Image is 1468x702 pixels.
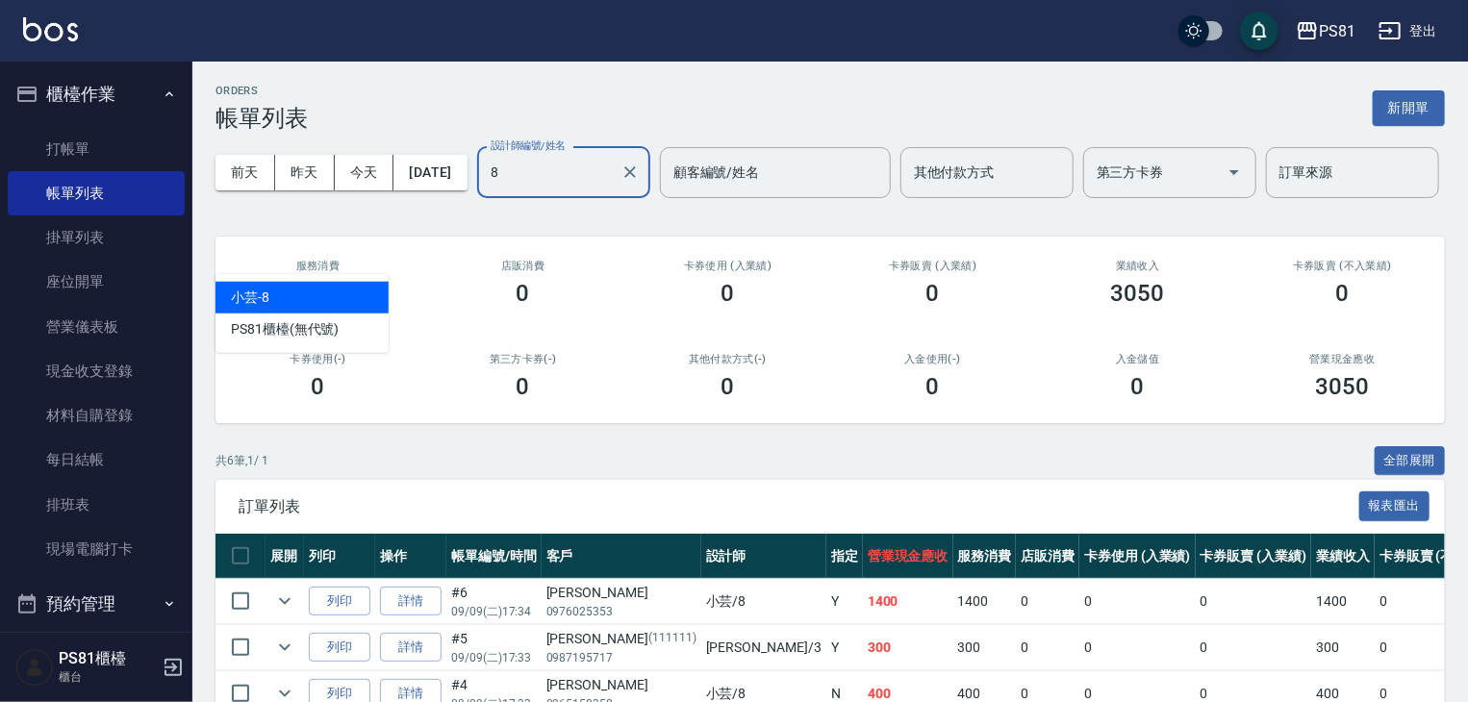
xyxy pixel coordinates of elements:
span: 小芸 -8 [231,288,269,308]
h3: 3050 [1111,280,1165,307]
th: 服務消費 [953,534,1017,579]
th: 營業現金應收 [863,534,953,579]
td: 0 [1196,625,1312,670]
h3: 帳單列表 [215,105,308,132]
td: 1400 [953,579,1017,624]
h3: 0 [721,373,735,400]
div: [PERSON_NAME] [546,675,696,695]
h5: PS81櫃檯 [59,649,157,668]
button: 列印 [309,587,370,616]
a: 座位開單 [8,260,185,304]
h2: 入金使用(-) [853,353,1012,365]
h3: 0 [517,280,530,307]
p: 0987195717 [546,649,696,666]
button: 預約管理 [8,579,185,629]
h2: 卡券販賣 (入業績) [853,260,1012,272]
td: 0 [1079,625,1196,670]
th: 操作 [375,534,446,579]
a: 掛單列表 [8,215,185,260]
a: 現金收支登錄 [8,349,185,393]
h3: 0 [1336,280,1350,307]
td: 0 [1079,579,1196,624]
td: #5 [446,625,542,670]
h3: 3050 [1316,373,1370,400]
p: 共 6 筆, 1 / 1 [215,452,268,469]
th: 設計師 [701,534,826,579]
button: expand row [270,587,299,615]
td: #6 [446,579,542,624]
button: [DATE] [393,155,467,190]
th: 帳單編號/時間 [446,534,542,579]
p: 櫃台 [59,668,157,686]
td: 1400 [863,579,953,624]
button: Open [1219,157,1250,188]
button: expand row [270,633,299,662]
h2: 入金儲值 [1058,353,1217,365]
button: 列印 [309,633,370,663]
p: 0976025353 [546,603,696,620]
td: Y [826,579,863,624]
label: 設計師編號/姓名 [491,138,566,153]
td: 小芸 /8 [701,579,826,624]
th: 業績收入 [1311,534,1375,579]
h3: 服務消費 [239,260,397,272]
div: [PERSON_NAME] [546,583,696,603]
p: 09/09 (二) 17:34 [451,603,537,620]
td: 300 [1311,625,1375,670]
td: 0 [1016,579,1079,624]
th: 列印 [304,534,375,579]
td: 300 [953,625,1017,670]
a: 排班表 [8,483,185,527]
button: 前天 [215,155,275,190]
a: 新開單 [1373,98,1445,116]
td: 1400 [1311,579,1375,624]
td: Y [826,625,863,670]
h2: 卡券使用 (入業績) [648,260,807,272]
td: 0 [1196,579,1312,624]
p: (111111) [648,629,696,649]
button: PS81 [1288,12,1363,51]
th: 指定 [826,534,863,579]
span: PS81櫃檯 (無代號) [231,319,339,339]
h2: 卡券使用(-) [239,353,397,365]
p: 09/09 (二) 17:33 [451,649,537,666]
td: 300 [863,625,953,670]
h2: 業績收入 [1058,260,1217,272]
button: 報表匯出 [1359,491,1430,521]
button: 新開單 [1373,90,1445,126]
a: 營業儀表板 [8,305,185,349]
h2: 店販消費 [443,260,602,272]
img: Person [15,648,54,687]
h3: 0 [1131,373,1145,400]
th: 卡券販賣 (入業績) [1196,534,1312,579]
h3: 0 [312,373,325,400]
a: 現場電腦打卡 [8,527,185,571]
button: 全部展開 [1375,446,1446,476]
a: 詳情 [380,633,442,663]
h2: 第三方卡券(-) [443,353,602,365]
button: 報表及分析 [8,629,185,679]
div: PS81 [1319,19,1355,43]
h2: 其他付款方式(-) [648,353,807,365]
th: 展開 [266,534,304,579]
th: 卡券使用 (入業績) [1079,534,1196,579]
h2: ORDERS [215,85,308,97]
td: [PERSON_NAME] /3 [701,625,826,670]
a: 每日結帳 [8,438,185,482]
td: 0 [1016,625,1079,670]
a: 打帳單 [8,127,185,171]
button: save [1240,12,1278,50]
div: [PERSON_NAME] [546,629,696,649]
h3: 0 [926,280,940,307]
h3: 0 [517,373,530,400]
button: 昨天 [275,155,335,190]
th: 客戶 [542,534,701,579]
img: Logo [23,17,78,41]
span: 訂單列表 [239,497,1359,516]
a: 材料自購登錄 [8,393,185,438]
button: 登出 [1371,13,1445,49]
h3: 0 [926,373,940,400]
a: 報表匯出 [1359,496,1430,514]
button: Clear [617,159,644,186]
h2: 營業現金應收 [1263,353,1422,365]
